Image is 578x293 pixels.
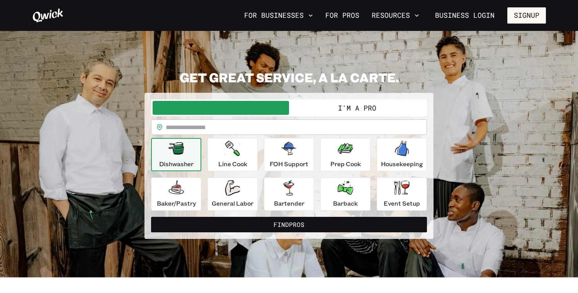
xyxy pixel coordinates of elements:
h2: GET GREAT SERVICE, A LA CARTE. [144,70,433,85]
a: For Pros [322,9,362,22]
p: FOH Support [270,159,308,169]
button: For Businesses [241,9,316,22]
button: I'm a Business [153,101,289,115]
button: Housekeeping [377,138,427,171]
p: Barback [333,199,358,208]
button: Line Cook [207,138,258,171]
button: General Labor [207,177,258,211]
p: Baker/Pastry [157,199,196,208]
button: Barback [320,177,371,211]
button: Baker/Pastry [151,177,201,211]
p: Event Setup [384,199,420,208]
button: Bartender [264,177,314,211]
button: Resources [369,9,422,22]
button: FindPros [151,217,427,232]
a: Business Login [428,7,501,24]
button: Event Setup [377,177,427,211]
p: Prep Cook [330,159,361,169]
button: Dishwasher [151,138,201,171]
p: Bartender [274,199,304,208]
button: FOH Support [264,138,314,171]
p: General Labor [212,199,253,208]
p: Dishwasher [159,159,194,169]
p: Line Cook [218,159,247,169]
button: Signup [507,7,546,24]
button: Prep Cook [320,138,371,171]
p: Housekeeping [381,159,423,169]
button: I'm a Pro [289,101,425,115]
